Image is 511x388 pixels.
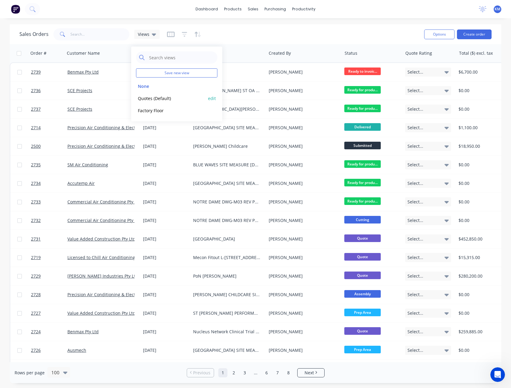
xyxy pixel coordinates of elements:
span: Select... [407,292,423,298]
span: Prep Area [344,309,381,316]
button: Quotes (Default) [136,95,205,102]
div: [PERSON_NAME] [269,106,336,112]
div: [PERSON_NAME] [269,329,336,335]
div: BX2520-013 [193,69,261,75]
span: Select... [407,329,423,335]
div: [DATE] [143,143,188,149]
div: [PERSON_NAME] [269,143,336,149]
span: 2726 [31,347,41,353]
a: Precision Air Conditioning & Electrical Pty Ltd [67,125,159,130]
img: Factory [11,5,20,14]
span: Ready for produ... [344,160,381,168]
span: Select... [407,255,423,261]
span: 2737 [31,106,41,112]
div: purchasing [261,5,289,14]
div: [PERSON_NAME] [269,255,336,261]
span: Select... [407,217,423,223]
div: [DATE] [143,273,188,279]
input: Search views [148,51,214,64]
div: [PERSON_NAME] [269,273,336,279]
span: Select... [407,125,423,131]
span: 2739 [31,69,41,75]
span: Select... [407,143,423,149]
a: 2736 [31,81,67,100]
a: Page 1 is your current page [218,368,227,377]
div: [GEOGRAPHIC_DATA] SITE MEASURE [DATE] [193,347,261,353]
div: Status [345,50,357,56]
a: 2714 [31,119,67,137]
div: [DATE] [143,329,188,335]
div: NOTRE DAME DWG-M03 REV P2 OA [193,217,261,223]
div: L3 111 [PERSON_NAME] ST OA SECTION 1, 2 [193,88,261,94]
div: [PERSON_NAME] CHILDCARE SITE MEASURE [DATE] [193,292,261,298]
span: Select... [407,236,423,242]
a: Page 6 [262,368,271,377]
div: Order # [30,50,46,56]
div: [DATE] [143,162,188,168]
span: Quote [344,234,381,242]
span: Select... [407,347,423,353]
div: [PERSON_NAME] [269,69,336,75]
a: Commercial Air Conditioning Pty Ltd [67,199,141,205]
a: Previous page [187,370,214,376]
div: [PERSON_NAME] [269,180,336,186]
a: 2724 [31,323,67,341]
span: 2724 [31,329,41,335]
div: [DATE] [143,125,188,131]
a: 2500 [31,137,67,155]
span: Delivered [344,123,381,131]
span: Select... [407,88,423,94]
span: 2733 [31,199,41,205]
div: [DATE] [143,180,188,186]
div: [PERSON_NAME] [269,310,336,316]
iframe: Intercom live chat [490,367,505,382]
a: Benmax Pty Ltd [67,69,99,75]
a: SM Air Conditioning [67,162,108,168]
span: Select... [407,273,423,279]
span: Select... [407,310,423,316]
span: Views [138,31,149,37]
div: [GEOGRAPHIC_DATA] SITE MEASURE [DATE] [193,125,261,131]
div: [DATE] [143,255,188,261]
span: Cutting [344,216,381,223]
span: 2500 [31,143,41,149]
div: [PERSON_NAME] [269,88,336,94]
a: SCE Projects [67,88,92,93]
span: KM [495,6,500,12]
span: 2732 [31,217,41,223]
a: Page 8 [284,368,293,377]
a: Page 7 [273,368,282,377]
button: Save new view [136,68,217,78]
div: BLUE WAVES SITE MEASURE [DATE] [193,162,261,168]
div: [DATE] [143,217,188,223]
span: Submitted [344,142,381,149]
span: Ready for produ... [344,179,381,186]
a: Accutemp Air [67,180,95,186]
div: [PERSON_NAME] Childcare [193,143,261,149]
a: Benmax Pty Ltd [67,329,99,334]
div: ST [PERSON_NAME] PERFORMANCE & TRAINING SITE MEASURE [DATE] [193,310,261,316]
a: 2728 [31,286,67,304]
div: Nucleus Network Clinical Trial Facility [193,329,261,335]
span: 2735 [31,162,41,168]
a: 2729 [31,267,67,285]
div: [GEOGRAPHIC_DATA] [193,236,261,242]
a: 2725 [31,360,67,378]
div: productivity [289,5,319,14]
span: Quote [344,272,381,279]
div: [GEOGRAPHIC_DATA] SITE MEASURES [DATE] [193,180,261,186]
div: [PERSON_NAME] [269,199,336,205]
div: Total ($) excl. tax [459,50,493,56]
div: [DATE] [143,292,188,298]
button: Factory Floor [136,107,205,114]
a: 2737 [31,100,67,118]
a: [PERSON_NAME] Industries Pty Ltd [67,273,138,279]
a: Page 2 [229,368,238,377]
a: 2719 [31,248,67,267]
div: [PERSON_NAME] [269,347,336,353]
button: edit [208,95,216,102]
div: NOTRE DAME DWG-M03 REV P2 OA [193,199,261,205]
span: 2731 [31,236,41,242]
div: L3 [GEOGRAPHIC_DATA][PERSON_NAME] SECTION 5, 6, 7 [193,106,261,112]
div: [PERSON_NAME] [269,292,336,298]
